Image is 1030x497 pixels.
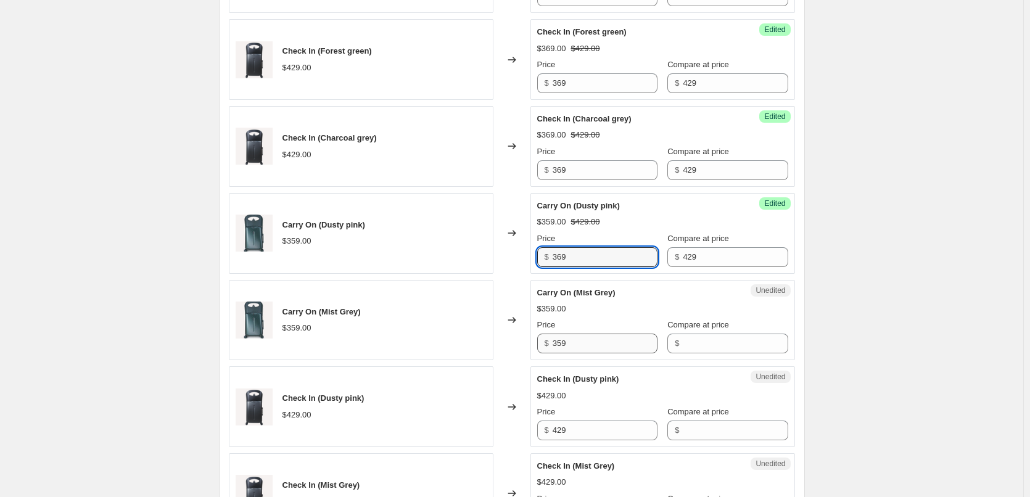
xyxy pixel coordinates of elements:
img: Midnight_black-1_80x.png [236,41,273,78]
span: Price [537,320,556,329]
img: green-n3-1_80x.jpg [236,215,273,252]
span: $ [545,78,549,88]
div: $429.00 [537,476,566,488]
span: $ [545,425,549,435]
span: Check In (Dusty pink) [282,393,365,403]
div: $429.00 [282,409,311,421]
span: Price [537,147,556,156]
span: Check In (Forest green) [282,46,372,55]
span: $ [675,425,679,435]
span: Price [537,60,556,69]
span: Compare at price [667,60,729,69]
div: $359.00 [537,216,566,228]
div: $359.00 [282,322,311,334]
span: Check In (Charcoal grey) [282,133,377,142]
strike: $429.00 [571,129,600,141]
div: $359.00 [282,235,311,247]
span: Edited [764,112,785,121]
span: $ [675,339,679,348]
span: Compare at price [667,320,729,329]
span: $ [675,252,679,261]
span: Compare at price [667,147,729,156]
img: green-n3-1_80x.jpg [236,302,273,339]
span: Compare at price [667,234,729,243]
span: Check In (Mist Grey) [282,480,360,490]
strike: $429.00 [571,43,600,55]
span: $ [675,165,679,175]
span: Check In (Dusty pink) [537,374,619,384]
span: Compare at price [667,407,729,416]
div: $369.00 [537,43,566,55]
div: $429.00 [537,390,566,402]
span: Carry On (Mist Grey) [282,307,361,316]
span: Check In (Forest green) [537,27,627,36]
span: Check In (Mist Grey) [537,461,615,470]
span: Unedited [756,285,785,295]
span: $ [545,252,549,261]
div: $429.00 [282,149,311,161]
img: Midnight_black-1_80x.png [236,128,273,165]
span: Carry On (Dusty pink) [537,201,620,210]
span: Check In (Charcoal grey) [537,114,632,123]
div: $429.00 [282,62,311,74]
span: Carry On (Dusty pink) [282,220,365,229]
span: Carry On (Mist Grey) [537,288,616,297]
img: Midnight_black-1_80x.png [236,388,273,425]
span: $ [545,339,549,348]
span: Edited [764,199,785,208]
span: $ [545,165,549,175]
span: Unedited [756,372,785,382]
div: $359.00 [537,303,566,315]
span: Edited [764,25,785,35]
span: $ [675,78,679,88]
strike: $429.00 [571,216,600,228]
span: Unedited [756,459,785,469]
div: $369.00 [537,129,566,141]
span: Price [537,234,556,243]
span: Price [537,407,556,416]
